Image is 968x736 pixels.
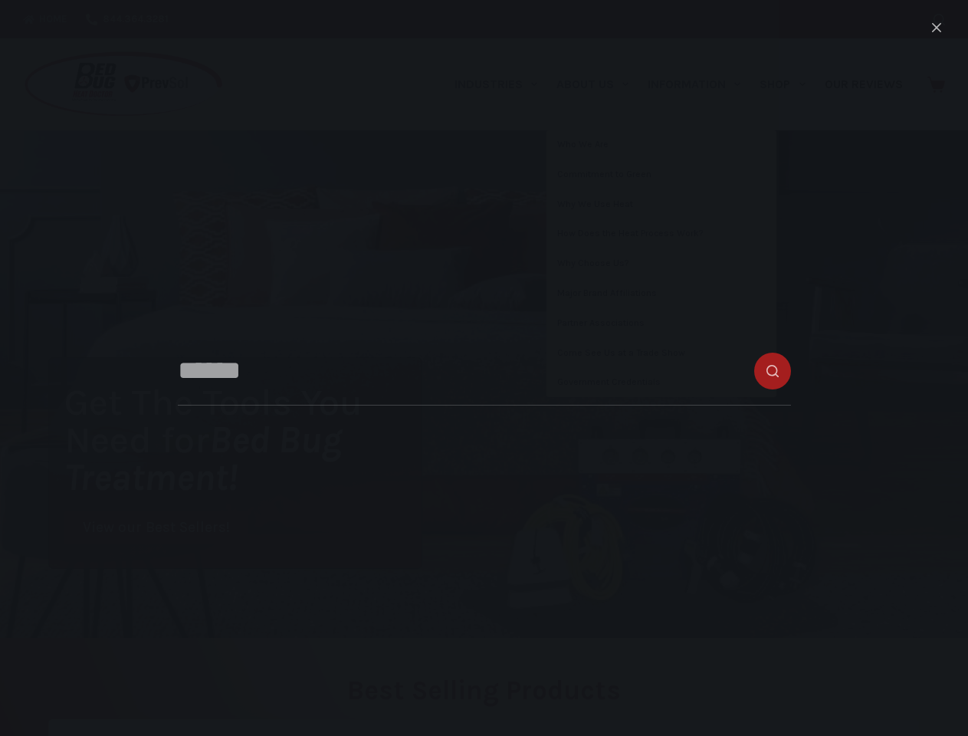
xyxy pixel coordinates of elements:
a: Government Credentials [546,368,776,397]
h2: Best Selling Products [48,677,920,704]
h1: Get The Tools You Need for [64,383,422,496]
nav: Primary [445,38,912,130]
button: Search [934,14,945,25]
a: About Us [546,38,638,130]
a: Partner Associations [546,309,776,338]
i: Bed Bug Treatment! [64,418,342,499]
a: Commitment to Green [546,160,776,189]
a: Our Reviews [815,38,912,130]
a: Information [638,38,750,130]
a: Shop [750,38,815,130]
span: View our Best Sellers! [83,521,230,535]
a: View our Best Sellers! [64,511,248,544]
a: Why Choose Us? [546,249,776,278]
a: Why We Use Heat [546,190,776,219]
a: Major Brand Affiliations [546,279,776,308]
a: How Does the Heat Process Work? [546,219,776,248]
a: Who We Are [546,130,776,159]
img: Prevsol/Bed Bug Heat Doctor [23,51,224,119]
a: Come See Us at a Trade Show [546,339,776,368]
a: Industries [445,38,546,130]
